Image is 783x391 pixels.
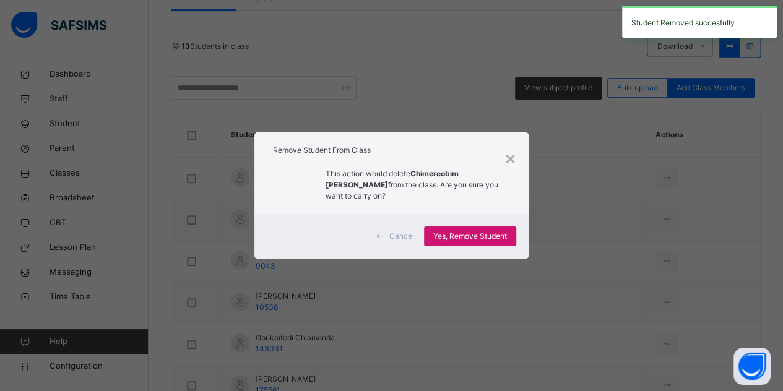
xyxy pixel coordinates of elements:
[622,6,777,38] div: Student Removed succesfully
[389,231,414,242] span: Cancel
[273,145,510,156] h1: Remove Student From Class
[433,231,507,242] span: Yes, Remove Student
[504,145,516,171] div: ×
[733,348,771,385] button: Open asap
[326,168,511,202] p: This action would delete from the class. Are you sure you want to carry on?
